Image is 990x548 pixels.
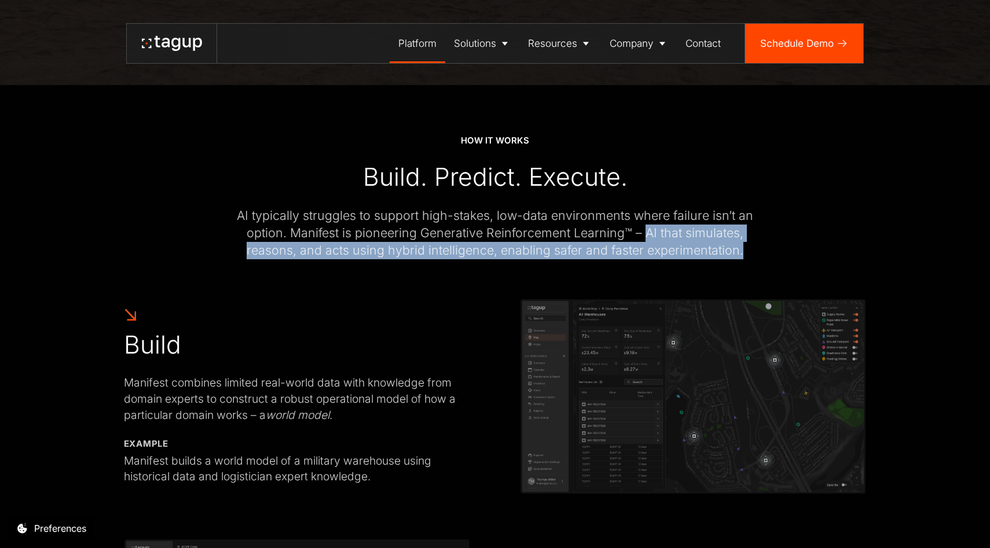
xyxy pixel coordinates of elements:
[124,438,168,450] div: Example
[454,36,496,51] div: Solutions
[745,24,863,63] a: Schedule Demo
[760,36,834,51] div: Schedule Demo
[34,521,86,535] div: Preferences
[445,24,520,63] a: Solutions
[610,36,654,51] div: Company
[266,408,329,422] em: world model
[519,24,601,63] a: Resources
[223,207,768,259] div: AI typically struggles to support high-stakes, low-data environments where failure isn’t an optio...
[461,135,529,147] div: HOW IT WORKS
[677,24,730,63] a: Contact
[124,453,471,486] div: Manifest builds a world model of a military warehouse using historical data and logistician exper...
[124,375,471,424] div: Manifest combines limited real-world data with knowledge from domain experts to construct a robus...
[390,24,445,63] a: Platform
[528,36,577,51] div: Resources
[398,36,437,51] div: Platform
[601,24,677,63] a: Company
[363,161,628,192] div: Build. Predict. Execute.
[124,329,181,360] div: Build
[685,36,721,51] div: Contact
